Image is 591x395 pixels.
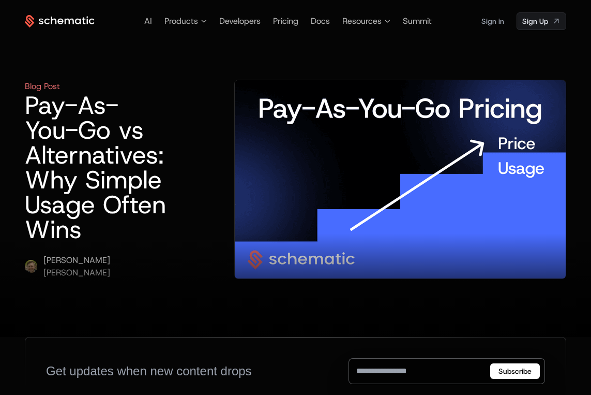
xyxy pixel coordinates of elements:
span: Products [164,15,198,27]
a: AI [144,16,152,26]
a: Summit [403,16,432,26]
a: Docs [311,16,330,26]
a: Pricing [273,16,298,26]
div: Get updates when new content drops [46,363,252,379]
button: Subscribe [490,363,540,379]
span: Sign Up [522,16,548,26]
a: [object Object] [517,12,566,30]
span: Resources [342,15,382,27]
img: PAYG Pricing [235,80,566,279]
div: Blog Post [25,80,60,93]
a: Developers [219,16,261,26]
a: Sign in [481,13,504,30]
h1: Pay-As-You-Go vs Alternatives: Why Simple Usage Often Wins [25,93,168,242]
a: Blog PostPay-As-You-Go vs Alternatives: Why Simple Usage Often WinsRyan Echternacht[PERSON_NAME][... [25,80,566,279]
